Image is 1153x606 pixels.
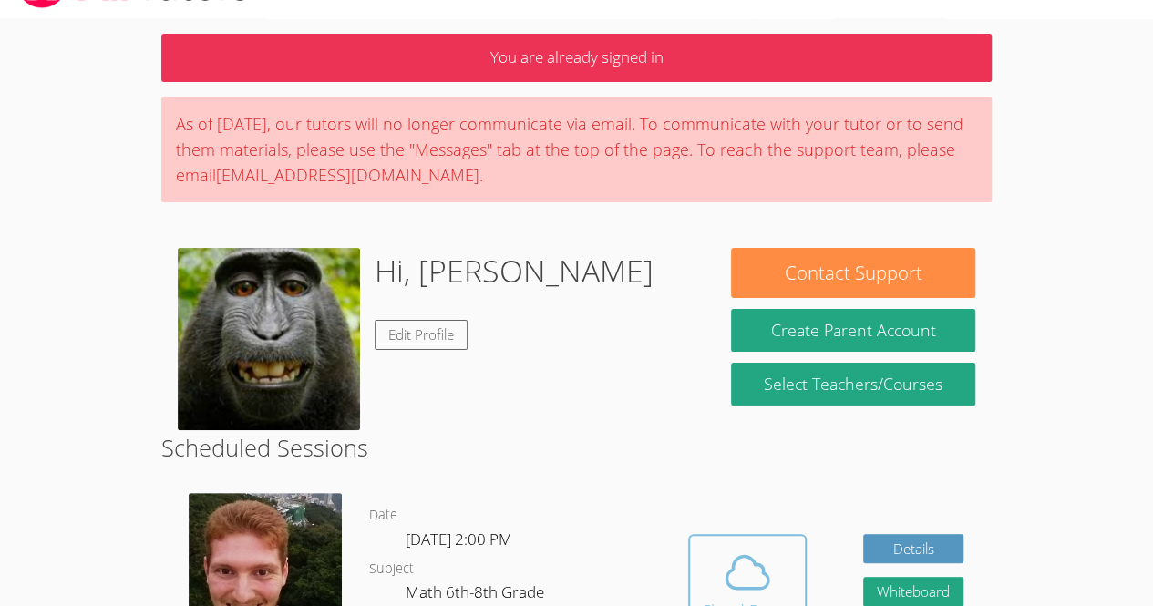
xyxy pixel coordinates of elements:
[178,248,360,430] img: Screenshot%202025-09-26%20141036.png
[161,34,992,82] p: You are already signed in
[731,363,974,406] a: Select Teachers/Courses
[369,558,414,580] dt: Subject
[161,97,992,202] div: As of [DATE], our tutors will no longer communicate via email. To communicate with your tutor or ...
[369,504,397,527] dt: Date
[731,309,974,352] button: Create Parent Account
[161,430,992,465] h2: Scheduled Sessions
[406,529,512,550] span: [DATE] 2:00 PM
[375,320,468,350] a: Edit Profile
[863,534,963,564] a: Details
[375,248,654,294] h1: Hi, [PERSON_NAME]
[731,248,974,298] button: Contact Support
